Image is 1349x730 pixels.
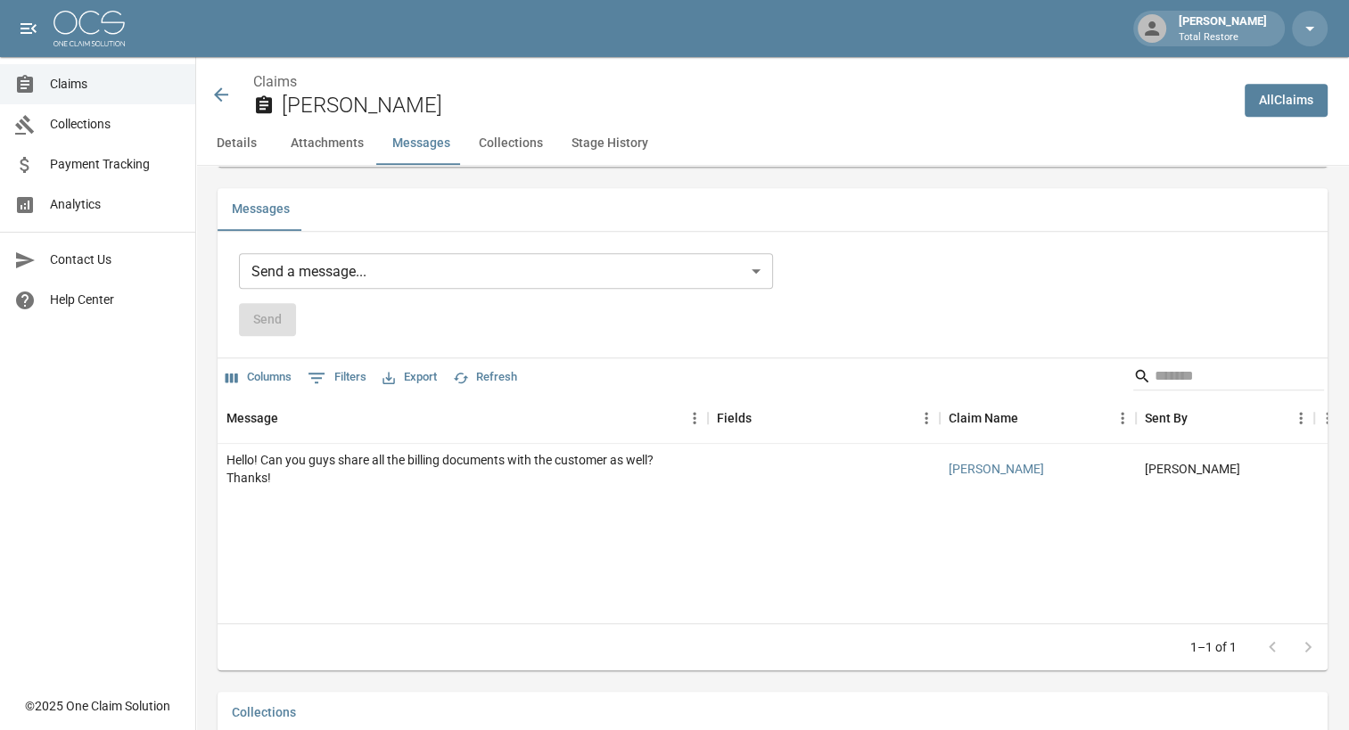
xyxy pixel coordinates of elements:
button: Sort [278,406,303,431]
div: Fields [717,393,752,443]
button: Menu [913,405,940,431]
div: Claim Name [949,393,1018,443]
button: Show filters [303,364,371,392]
a: Claims [253,73,297,90]
button: Menu [1287,405,1314,431]
span: Contact Us [50,250,181,269]
div: Claim Name [940,393,1136,443]
div: Hello! Can you guys share all the billing documents with the customer as well? Thanks! [226,451,654,487]
button: Attachments [276,122,378,165]
button: Select columns [221,364,296,391]
button: Details [196,122,276,165]
span: Collections [50,115,181,134]
span: Analytics [50,195,181,214]
span: Help Center [50,291,181,309]
p: Total Restore [1179,30,1267,45]
div: © 2025 One Claim Solution [25,697,170,715]
div: anchor tabs [196,122,1349,165]
div: Search [1133,362,1324,394]
div: Send a message... [239,253,773,289]
button: Stage History [557,122,662,165]
div: related-list tabs [218,188,1328,231]
a: AllClaims [1245,84,1328,117]
button: Menu [1109,405,1136,431]
button: Sort [1188,406,1213,431]
h2: [PERSON_NAME] [282,93,1230,119]
button: open drawer [11,11,46,46]
button: Menu [681,405,708,431]
span: Claims [50,75,181,94]
button: Messages [378,122,465,165]
div: Sent By [1136,393,1314,443]
nav: breadcrumb [253,71,1230,93]
button: Export [378,364,441,391]
div: Sent By [1145,393,1188,443]
button: Sort [752,406,777,431]
div: Fields [708,393,940,443]
a: [PERSON_NAME] [949,460,1044,478]
p: 1–1 of 1 [1190,638,1237,656]
span: Payment Tracking [50,155,181,174]
div: Message [218,393,708,443]
div: Message [226,393,278,443]
button: Messages [218,188,304,231]
button: Sort [1018,406,1043,431]
button: Refresh [448,364,522,391]
div: Sam Jones [1145,460,1240,478]
img: ocs-logo-white-transparent.png [53,11,125,46]
button: Collections [465,122,557,165]
div: [PERSON_NAME] [1172,12,1274,45]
